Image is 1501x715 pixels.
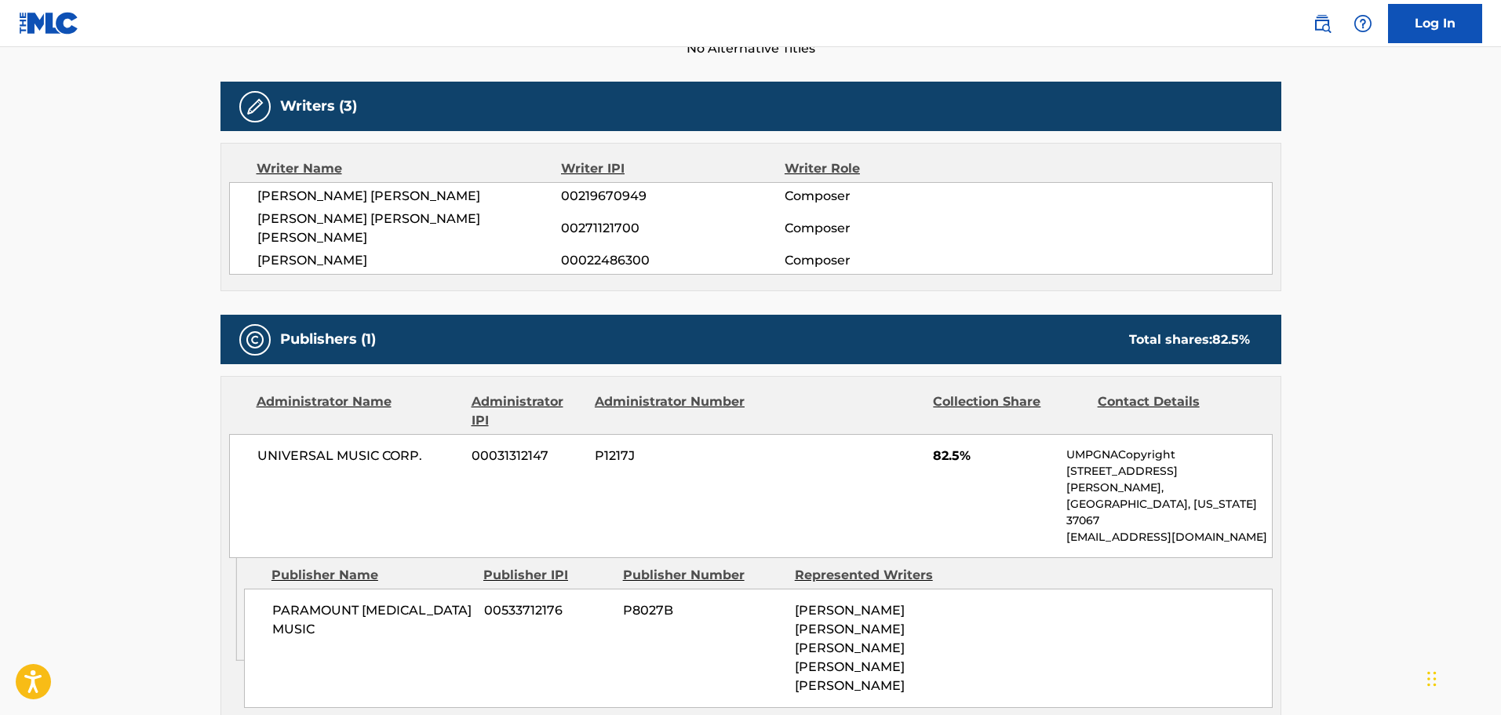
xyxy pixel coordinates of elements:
[561,159,785,178] div: Writer IPI
[1427,655,1437,702] div: Drag
[623,566,783,585] div: Publisher Number
[785,159,988,178] div: Writer Role
[1306,8,1338,39] a: Public Search
[595,392,747,430] div: Administrator Number
[1353,14,1372,33] img: help
[246,97,264,116] img: Writers
[1313,14,1332,33] img: search
[1212,332,1250,347] span: 82.5 %
[561,219,784,238] span: 00271121700
[795,566,955,585] div: Represented Writers
[561,251,784,270] span: 00022486300
[280,330,376,348] h5: Publishers (1)
[220,39,1281,58] span: No Alternative Titles
[257,159,562,178] div: Writer Name
[1066,447,1271,463] p: UMPGNACopyright
[561,187,784,206] span: 00219670949
[484,601,611,620] span: 00533712176
[1347,8,1379,39] div: Help
[280,97,357,115] h5: Writers (3)
[272,601,472,639] span: PARAMOUNT [MEDICAL_DATA] MUSIC
[483,566,611,585] div: Publisher IPI
[785,219,988,238] span: Composer
[785,251,988,270] span: Composer
[271,566,472,585] div: Publisher Name
[623,601,783,620] span: P8027B
[1098,392,1250,430] div: Contact Details
[1129,330,1250,349] div: Total shares:
[1388,4,1482,43] a: Log In
[785,187,988,206] span: Composer
[246,330,264,349] img: Publishers
[1066,529,1271,545] p: [EMAIL_ADDRESS][DOMAIN_NAME]
[1066,463,1271,496] p: [STREET_ADDRESS][PERSON_NAME],
[1423,640,1501,715] iframe: Chat Widget
[257,187,562,206] span: [PERSON_NAME] [PERSON_NAME]
[19,12,79,35] img: MLC Logo
[257,392,460,430] div: Administrator Name
[257,251,562,270] span: [PERSON_NAME]
[472,392,583,430] div: Administrator IPI
[257,210,562,247] span: [PERSON_NAME] [PERSON_NAME] [PERSON_NAME]
[1066,496,1271,529] p: [GEOGRAPHIC_DATA], [US_STATE] 37067
[472,447,583,465] span: 00031312147
[933,447,1055,465] span: 82.5%
[795,603,905,693] span: [PERSON_NAME] [PERSON_NAME] [PERSON_NAME] [PERSON_NAME] [PERSON_NAME]
[595,447,747,465] span: P1217J
[933,392,1085,430] div: Collection Share
[257,447,461,465] span: UNIVERSAL MUSIC CORP.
